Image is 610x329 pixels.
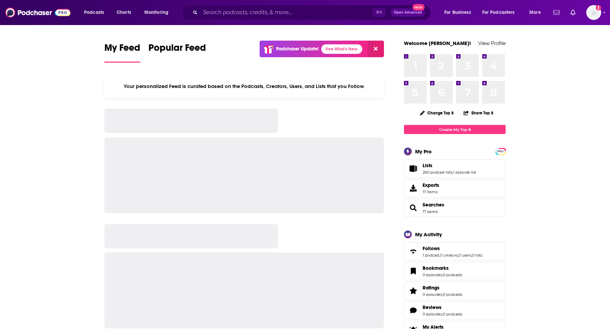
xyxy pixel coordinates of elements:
a: PRO [496,149,505,154]
input: Search podcasts, credits, & more... [200,7,373,18]
span: My Feed [104,42,140,58]
span: Ratings [423,285,440,291]
span: Open Advanced [394,11,422,14]
a: 0 lists [472,253,482,258]
span: Follows [404,242,506,261]
a: Ratings [423,285,462,291]
button: open menu [140,7,177,18]
div: Search podcasts, credits, & more... [188,5,437,20]
button: Open AdvancedNew [391,8,425,17]
span: , [452,170,453,175]
a: 0 podcasts [443,272,462,277]
button: Change Top 8 [416,109,458,117]
button: open menu [79,7,113,18]
a: 0 users [459,253,471,258]
a: Reviews [406,306,420,315]
img: User Profile [586,5,601,20]
a: 17 saved [423,209,438,214]
a: Searches [423,202,444,208]
a: Show notifications dropdown [568,7,578,18]
a: 0 podcasts [443,312,462,316]
div: My Activity [415,231,442,238]
button: open menu [440,7,480,18]
span: Monitoring [144,8,168,17]
a: 1 episode list [453,170,476,175]
a: My Feed [104,42,140,63]
span: Exports [423,182,439,188]
span: Bookmarks [423,265,449,271]
span: For Business [444,8,471,17]
a: 0 episodes [423,312,442,316]
span: Podcasts [84,8,104,17]
button: Share Top 8 [463,106,494,119]
a: Ratings [406,286,420,295]
span: Ratings [404,282,506,300]
span: , [471,253,472,258]
a: 0 episodes [423,272,442,277]
a: 260 podcast lists [423,170,452,175]
span: New [412,4,425,10]
span: , [442,312,443,316]
a: 1 podcast [423,253,439,258]
span: Lists [423,162,432,169]
button: Show profile menu [586,5,601,20]
span: Lists [404,159,506,178]
a: Searches [406,203,420,213]
span: 17 items [423,190,439,194]
span: , [442,292,443,297]
a: Reviews [423,304,462,310]
span: Follows [423,245,440,251]
a: Charts [112,7,135,18]
span: More [529,8,541,17]
img: Podchaser - Follow, Share and Rate Podcasts [5,6,70,19]
a: Popular Feed [148,42,206,63]
span: Charts [117,8,131,17]
span: Reviews [423,304,442,310]
span: For Podcasters [482,8,515,17]
div: Your personalized Feed is curated based on the Podcasts, Creators, Users, and Lists that you Follow. [104,75,384,98]
a: Exports [404,179,506,197]
a: See What's New [321,44,362,54]
a: Follows [423,245,482,251]
span: Popular Feed [148,42,206,58]
a: Bookmarks [406,266,420,276]
a: View Profile [478,40,506,46]
span: Logged in as TeemsPR [586,5,601,20]
span: , [439,253,440,258]
button: open menu [525,7,549,18]
span: Bookmarks [404,262,506,280]
div: My Pro [415,148,432,155]
button: open menu [478,7,525,18]
a: Show notifications dropdown [551,7,562,18]
a: Follows [406,247,420,256]
span: Exports [406,183,420,193]
a: Bookmarks [423,265,462,271]
span: Reviews [404,301,506,320]
a: Lists [406,164,420,173]
a: Lists [423,162,476,169]
span: , [442,272,443,277]
a: Welcome [PERSON_NAME]! [404,40,471,46]
a: 0 episodes [423,292,442,297]
span: Searches [404,199,506,217]
a: 0 creators [440,253,458,258]
a: Create My Top 8 [404,125,506,134]
span: ⌘ K [373,8,385,17]
svg: Add a profile image [596,5,601,10]
p: Podchaser Update! [276,46,319,52]
a: 0 podcasts [443,292,462,297]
